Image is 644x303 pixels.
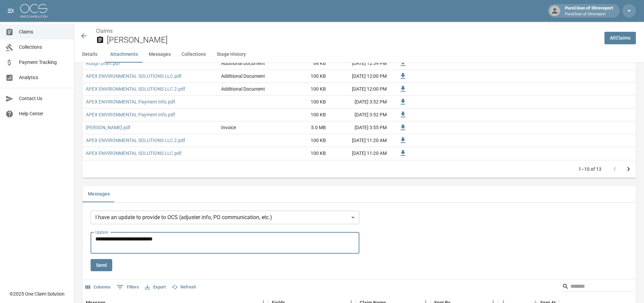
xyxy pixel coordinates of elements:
button: Send [91,259,112,272]
div: [DATE] 12:59 PM [329,57,390,70]
a: [PERSON_NAME].pdf [86,124,130,131]
div: 100 KB [279,134,329,147]
div: [DATE] 12:00 PM [329,83,390,96]
div: Invoice [221,124,236,131]
div: © 2025 One Claim Solution [9,290,65,297]
div: 100 KB [279,70,329,83]
span: Payment Tracking [19,59,69,66]
p: 1–10 of 13 [578,166,601,172]
div: 100 KB [279,147,329,160]
button: Details [74,46,105,63]
img: ocs-logo-white-transparent.png [20,4,47,18]
span: Contact Us [19,95,69,102]
div: 64 KB [279,57,329,70]
div: 100 KB [279,109,329,121]
h2: [PERSON_NAME] [107,35,599,45]
a: APEX ENVIRONMENTAL SOLUTIONS LLC 2.pdf [86,86,185,92]
button: Export [143,282,167,293]
button: Show filters [115,282,141,293]
div: related-list tabs [82,186,636,202]
button: Attachments [105,46,143,63]
button: Messages [82,186,115,202]
div: 100 KB [279,83,329,96]
a: APEX ENVIRONMENTAL Payment Info.pdf [86,111,175,118]
a: APEX ENVIRONMENTAL SOLUTIONS LLC 2.pdf [86,137,185,144]
div: [DATE] 3:52 PM [329,96,390,109]
div: 100 KB [279,96,329,109]
div: I have an update to provide to OCS (adjuster info, PO communication, etc.) [91,211,359,224]
div: anchor tabs [74,46,644,63]
button: open drawer [4,4,18,18]
div: [DATE] 11:20 AM [329,134,390,147]
a: AllClaims [604,32,636,44]
div: [DATE] 11:20 AM [329,147,390,160]
div: 5.0 MB [279,121,329,134]
span: Claims [19,28,69,36]
div: Additional Document [221,86,265,92]
span: Collections [19,44,69,51]
button: Stage History [211,46,251,63]
button: Collections [176,46,211,63]
button: Refresh [170,282,198,293]
div: [DATE] 3:55 PM [329,121,390,134]
a: APEX ENVIRONMENTAL SOLUTIONS LLC.pdf [86,150,182,157]
div: Additional Document [221,73,265,79]
a: Claims [96,28,113,34]
nav: breadcrumb [96,27,599,35]
span: Analytics [19,74,69,81]
p: PuroClean of Shreveport [565,11,613,17]
span: Help Center [19,110,69,117]
div: PuroClean of Shreveport [562,5,616,17]
a: Rough Draft.pdf [86,60,120,67]
div: [DATE] 12:00 PM [329,70,390,83]
button: Go to next page [622,162,635,176]
a: APEX ENVIRONMENTAL Payment Info.pdf [86,98,175,105]
div: Additional Document [221,60,265,67]
button: Messages [143,46,176,63]
a: APEX ENVIRONMENTAL SOLUTIONS LLC.pdf [86,73,182,79]
div: [DATE] 3:52 PM [329,109,390,121]
label: Update [95,229,108,235]
button: Select columns [84,282,112,293]
div: Search [562,281,635,293]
